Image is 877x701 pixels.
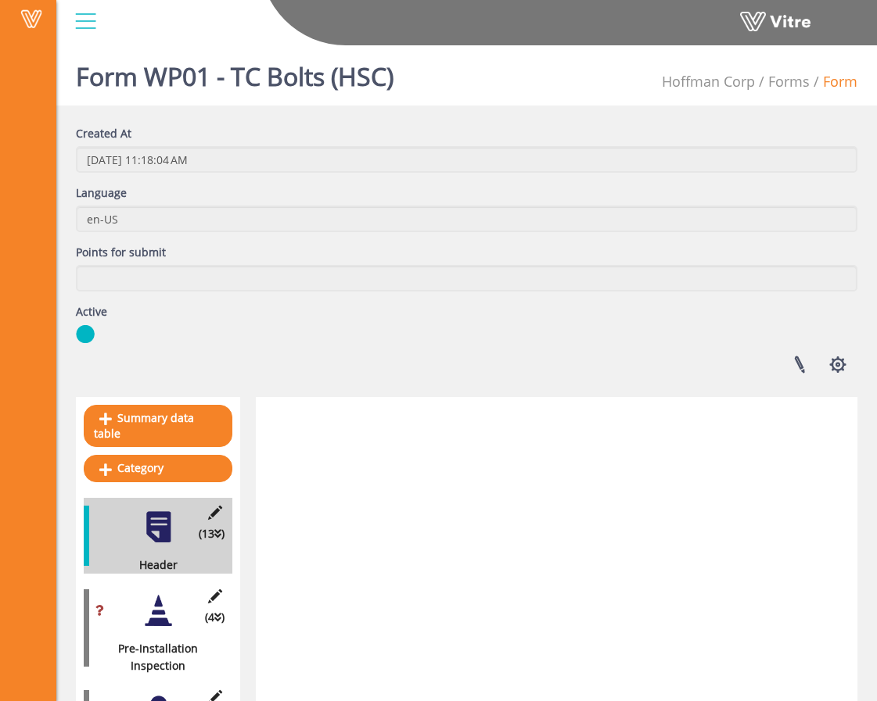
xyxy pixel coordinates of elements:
a: Forms [768,72,810,91]
label: Active [76,303,107,320]
h1: Form WP01 - TC Bolts (HSC) [76,39,394,106]
div: Header [84,556,221,574]
div: Pre-Installation Inspection [84,640,221,674]
span: 210 [662,72,755,91]
a: Summary data table [84,405,232,447]
img: yes [76,324,95,344]
label: Created At [76,125,131,142]
a: Category [84,455,232,481]
li: Form [810,70,857,92]
span: (13 ) [199,525,225,542]
label: Points for submit [76,244,166,261]
label: Language [76,184,127,202]
span: (4 ) [205,609,225,626]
